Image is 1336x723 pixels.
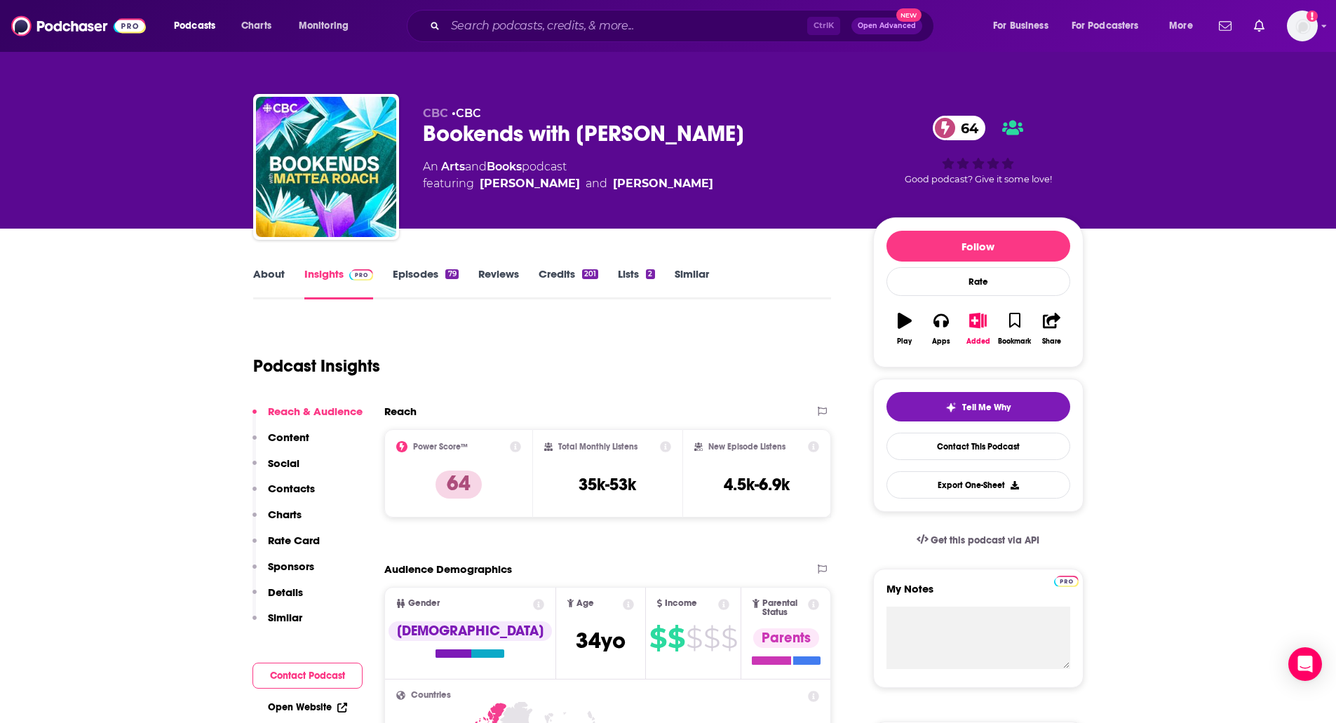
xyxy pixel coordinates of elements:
[1248,14,1270,38] a: Show notifications dropdown
[753,628,819,648] div: Parents
[1307,11,1318,22] svg: Add a profile image
[582,269,598,279] div: 201
[299,16,349,36] span: Monitoring
[708,442,785,452] h2: New Episode Listens
[1287,11,1318,41] span: Logged in as ereardon
[686,627,702,649] span: $
[1288,647,1322,681] div: Open Intercom Messenger
[268,701,347,713] a: Open Website
[252,534,320,560] button: Rate Card
[959,304,996,354] button: Added
[993,16,1048,36] span: For Business
[931,534,1039,546] span: Get this podcast via API
[576,627,626,654] span: 34 yo
[932,337,950,346] div: Apps
[413,442,468,452] h2: Power Score™
[268,457,299,470] p: Social
[423,175,713,192] span: featuring
[1072,16,1139,36] span: For Podcasters
[579,474,636,495] h3: 35k-53k
[465,160,487,173] span: and
[998,337,1031,346] div: Bookmark
[721,627,737,649] span: $
[441,160,465,173] a: Arts
[668,627,684,649] span: $
[252,457,299,482] button: Social
[923,304,959,354] button: Apps
[423,107,448,120] span: CBC
[436,471,482,499] p: 64
[268,611,302,624] p: Similar
[480,175,580,192] a: Eleanor Wachtel
[384,562,512,576] h2: Audience Demographics
[966,337,990,346] div: Added
[253,267,285,299] a: About
[1054,574,1079,587] a: Pro website
[886,471,1070,499] button: Export One-Sheet
[807,17,840,35] span: Ctrl K
[851,18,922,34] button: Open AdvancedNew
[983,15,1066,37] button: open menu
[873,107,1084,194] div: 64Good podcast? Give it some love!
[11,13,146,39] img: Podchaser - Follow, Share and Rate Podcasts
[675,267,709,299] a: Similar
[886,267,1070,296] div: Rate
[886,304,923,354] button: Play
[1287,11,1318,41] img: User Profile
[445,15,807,37] input: Search podcasts, credits, & more...
[252,482,315,508] button: Contacts
[646,269,654,279] div: 2
[478,267,519,299] a: Reviews
[858,22,916,29] span: Open Advanced
[1287,11,1318,41] button: Show profile menu
[252,508,302,534] button: Charts
[618,267,654,299] a: Lists2
[256,97,396,237] img: Bookends with Mattea Roach
[905,523,1051,558] a: Get this podcast via API
[897,337,912,346] div: Play
[304,267,374,299] a: InsightsPodchaser Pro
[252,560,314,586] button: Sponsors
[762,599,806,617] span: Parental Status
[1042,337,1061,346] div: Share
[896,8,922,22] span: New
[649,627,666,649] span: $
[232,15,280,37] a: Charts
[947,116,985,140] span: 64
[268,405,363,418] p: Reach & Audience
[253,356,380,377] h1: Podcast Insights
[268,482,315,495] p: Contacts
[905,174,1052,184] span: Good podcast? Give it some love!
[456,107,481,120] a: CBC
[252,431,309,457] button: Content
[1213,14,1237,38] a: Show notifications dropdown
[487,160,522,173] a: Books
[268,508,302,521] p: Charts
[1033,304,1070,354] button: Share
[268,431,309,444] p: Content
[997,304,1033,354] button: Bookmark
[724,474,790,495] h3: 4.5k-6.9k
[241,16,271,36] span: Charts
[384,405,417,418] h2: Reach
[349,269,374,281] img: Podchaser Pro
[886,433,1070,460] a: Contact This Podcast
[1159,15,1210,37] button: open menu
[164,15,234,37] button: open menu
[423,158,713,192] div: An podcast
[289,15,367,37] button: open menu
[411,691,451,700] span: Countries
[886,582,1070,607] label: My Notes
[945,402,957,413] img: tell me why sparkle
[665,599,697,608] span: Income
[174,16,215,36] span: Podcasts
[613,175,713,192] a: Mattea Roacha
[393,267,458,299] a: Episodes79
[252,405,363,431] button: Reach & Audience
[252,611,302,637] button: Similar
[1062,15,1159,37] button: open menu
[586,175,607,192] span: and
[268,534,320,547] p: Rate Card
